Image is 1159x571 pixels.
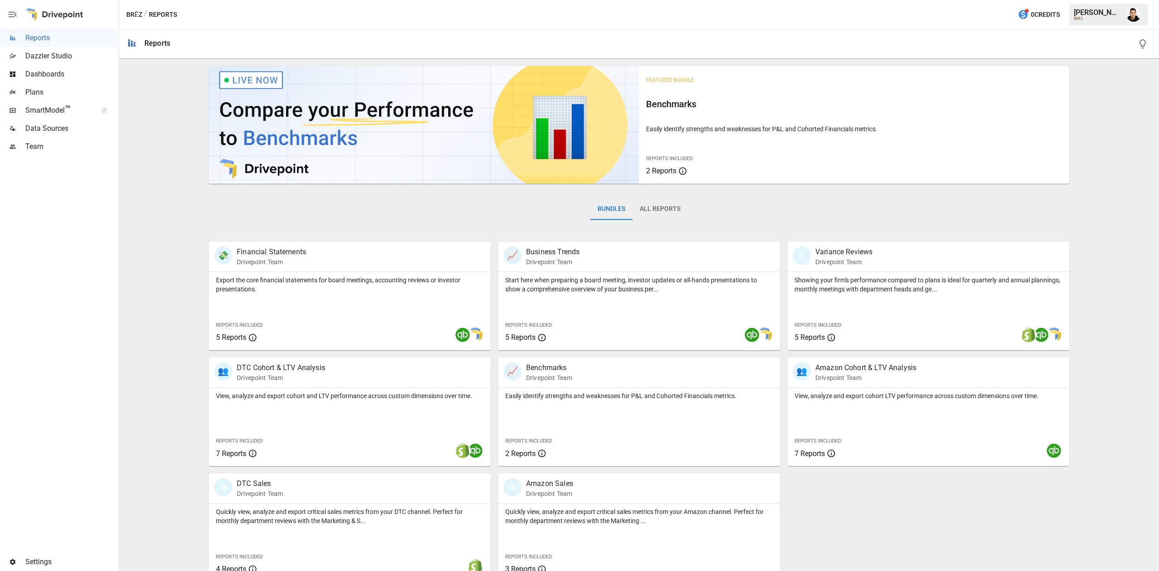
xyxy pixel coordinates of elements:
p: Variance Reviews [815,247,872,257]
span: Reports [25,33,117,43]
div: 🛍 [214,478,232,496]
div: / [144,9,147,20]
div: 📈 [503,247,522,265]
p: Easily identify strengths and weaknesses for P&L and Cohorted Financials metrics. [505,391,773,400]
p: DTC Sales [237,478,283,489]
span: Featured Bundle [646,77,694,83]
span: 5 Reports [795,333,825,342]
p: Financial Statements [237,247,306,257]
span: Dashboards [25,69,117,80]
span: 5 Reports [216,333,246,342]
span: 0 Credits [1031,9,1060,20]
button: All Reports [632,198,688,220]
p: Export the core financial statements for board meetings, accounting reviews or investor presentat... [216,276,484,294]
span: Settings [25,557,117,567]
span: Reports Included [505,322,552,328]
span: Plans [25,87,117,98]
span: 2 Reports [505,449,536,458]
img: smart model [1047,328,1061,342]
div: 👥 [793,362,811,381]
span: Team [25,141,117,152]
button: Francisco Sanchez [1121,2,1146,27]
p: View, analyze and export cohort LTV performance across custom dimensions over time. [795,391,1062,400]
img: quickbooks [468,443,483,458]
span: Reports Included [505,438,552,444]
p: Amazon Sales [526,478,573,489]
p: Drivepoint Team [815,373,916,382]
span: 7 Reports [795,449,825,458]
p: View, analyze and export cohort and LTV performance across custom dimensions over time. [216,391,484,400]
p: Business Trends [526,247,579,257]
h6: Benchmarks [646,97,1062,111]
img: video thumbnail [209,66,639,184]
span: Data Sources [25,123,117,134]
button: 0Credits [1014,6,1063,23]
span: 5 Reports [505,333,536,342]
p: Benchmarks [526,362,572,373]
span: Reports Included [216,322,263,328]
p: Drivepoint Team [237,373,325,382]
div: 🗓 [793,247,811,265]
button: Bundles [590,198,632,220]
div: 🛍 [503,478,522,496]
img: shopify [455,443,470,458]
p: Quickly view, analyze and export critical sales metrics from your DTC channel. Perfect for monthl... [216,507,484,525]
div: 💸 [214,247,232,265]
div: Reports [144,39,170,48]
p: Amazon Cohort & LTV Analysis [815,362,916,373]
p: Quickly view, analyze and export critical sales metrics from your Amazon channel. Perfect for mon... [505,507,773,525]
span: 2 Reports [646,167,676,175]
p: DTC Cohort & LTV Analysis [237,362,325,373]
span: Reports Included [795,322,841,328]
p: Showing your firm's performance compared to plans is ideal for quarterly and annual plannings, mo... [795,276,1062,294]
span: SmartModel [25,105,91,116]
img: smart model [468,328,483,342]
span: Dazzler Studio [25,51,117,62]
div: 📈 [503,362,522,381]
img: quickbooks [745,328,759,342]
span: Reports Included [216,554,263,560]
img: quickbooks [455,328,470,342]
span: Reports Included [646,156,693,162]
p: Drivepoint Team [526,373,572,382]
span: 7 Reports [216,449,246,458]
img: Francisco Sanchez [1126,7,1141,22]
img: quickbooks [1047,443,1061,458]
span: Reports Included [216,438,263,444]
span: ™ [65,104,71,115]
button: BRĒZ [126,9,142,20]
div: [PERSON_NAME] [1074,8,1121,17]
p: Drivepoint Team [237,257,306,266]
span: Reports Included [795,438,841,444]
p: Easily identify strengths and weaknesses for P&L and Cohorted Financials metrics. [646,124,1062,133]
p: Drivepoint Team [526,489,573,498]
div: 👥 [214,362,232,381]
p: Start here when preparing a board meeting, investor updates or all-hands presentations to show a ... [505,276,773,294]
img: smart model [757,328,772,342]
p: Drivepoint Team [815,257,872,266]
p: Drivepoint Team [526,257,579,266]
img: shopify [1021,328,1036,342]
img: quickbooks [1034,328,1049,342]
p: Drivepoint Team [237,489,283,498]
div: BRĒZ [1074,17,1121,21]
span: Reports Included [505,554,552,560]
